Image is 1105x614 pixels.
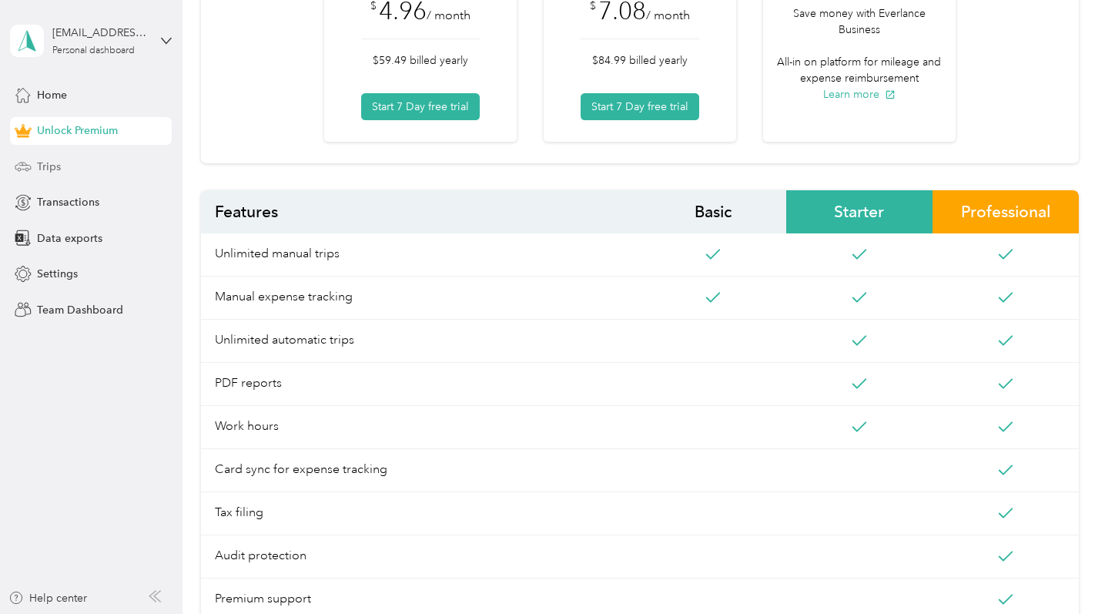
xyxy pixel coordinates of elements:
button: Start 7 Day free trial [581,93,699,120]
span: / month [646,8,690,23]
p: $84.99 billed yearly [581,52,699,69]
span: Audit protection [201,535,640,579]
p: Save money with Everlance Business [771,5,947,38]
div: Personal dashboard [52,46,135,55]
span: Trips [37,159,61,175]
button: Help center [8,590,87,606]
span: Unlimited manual trips [201,233,640,277]
span: Features [201,190,640,233]
button: Learn more [823,86,896,102]
span: Starter [786,190,933,233]
span: Team Dashboard [37,302,123,318]
span: / month [427,8,470,23]
iframe: Everlance-gr Chat Button Frame [1019,528,1105,614]
span: Home [37,87,67,103]
p: $59.49 billed yearly [361,52,480,69]
div: [EMAIL_ADDRESS][DOMAIN_NAME] [52,25,149,41]
span: Card sync for expense tracking [201,449,640,492]
span: Manual expense tracking [201,277,640,320]
span: Professional [933,190,1079,233]
span: Settings [37,266,78,282]
span: Unlimited automatic trips [201,320,640,363]
span: Unlock Premium [37,122,118,139]
span: PDF reports [201,363,640,406]
span: Tax filing [201,492,640,535]
span: Transactions [37,194,99,210]
span: Data exports [37,230,102,247]
button: Start 7 Day free trial [361,93,480,120]
p: All-in on platform for mileage and expense reimbursement [771,54,947,86]
span: Work hours [201,406,640,449]
span: Basic [640,190,786,233]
